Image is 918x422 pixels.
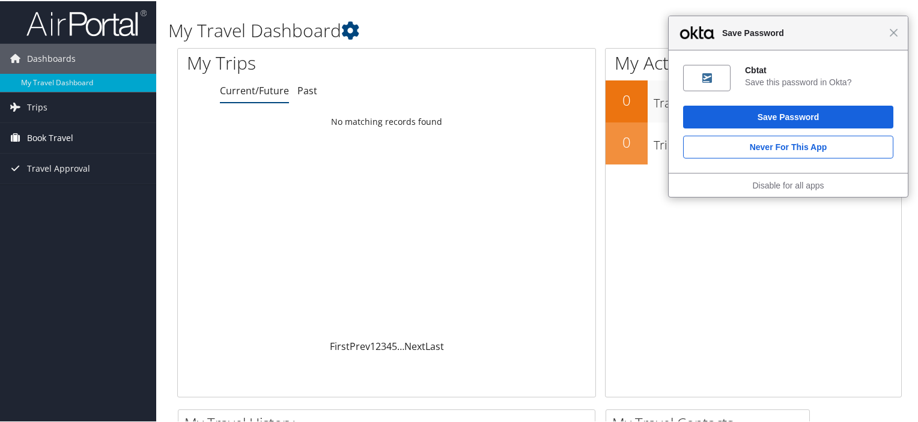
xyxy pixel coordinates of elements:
[752,179,824,189] a: Disable for all apps
[386,339,392,352] a: 4
[683,104,893,127] button: Save Password
[220,83,289,96] a: Current/Future
[297,83,317,96] a: Past
[375,339,381,352] a: 2
[683,134,893,157] button: Never for this App
[606,49,901,74] h1: My Action Items
[816,6,911,42] a: [PERSON_NAME]
[187,49,413,74] h1: My Trips
[606,121,901,163] a: 0Trips Missing Hotels
[26,8,147,36] img: airportal-logo.png
[27,122,73,152] span: Book Travel
[889,27,898,36] span: Close
[27,43,76,73] span: Dashboards
[745,76,893,86] div: Save this password in Okta?
[404,339,425,352] a: Next
[350,339,370,352] a: Prev
[702,72,712,82] img: 9IrUADAAAABklEQVQDAMp15y9HRpfFAAAAAElFTkSuQmCC
[606,79,901,121] a: 0Travel Approvals Pending (Advisor Booked)
[27,91,47,121] span: Trips
[397,339,404,352] span: …
[606,89,648,109] h2: 0
[425,339,444,352] a: Last
[330,339,350,352] a: First
[716,25,889,39] span: Save Password
[392,339,397,352] a: 5
[178,110,595,131] td: No matching records found
[654,88,901,110] h3: Travel Approvals Pending (Advisor Booked)
[381,339,386,352] a: 3
[27,152,90,182] span: Travel Approval
[168,17,663,42] h1: My Travel Dashboard
[370,339,375,352] a: 1
[745,64,893,74] div: Cbtat
[606,131,648,151] h2: 0
[654,130,901,152] h3: Trips Missing Hotels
